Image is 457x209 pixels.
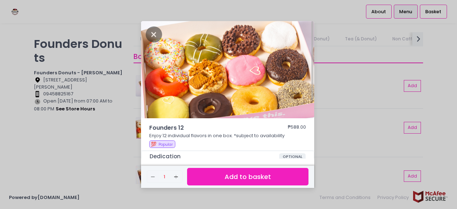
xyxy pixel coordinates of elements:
[146,30,162,38] button: Close
[187,168,308,185] button: Add to basket
[150,153,279,160] span: Dedication
[151,141,156,148] span: 💯
[141,21,314,118] img: Founders 12
[279,153,306,160] span: OPTIONAL
[288,124,306,132] div: ₱588.00
[149,132,306,139] p: Enjoy 12 individual flavors in one box. *subject to availability
[149,124,267,132] span: Founders 12
[159,142,173,147] span: Popular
